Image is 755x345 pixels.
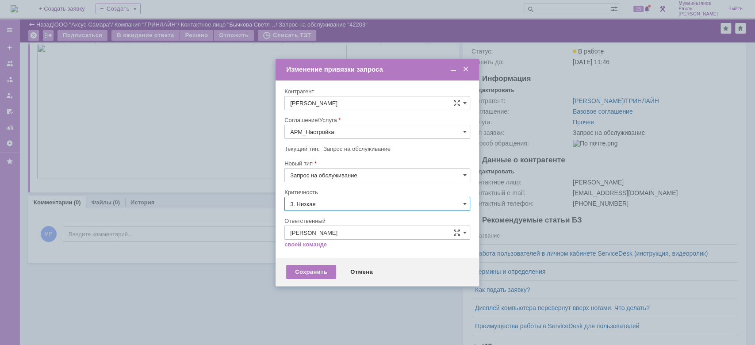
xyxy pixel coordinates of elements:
span: G [108,8,113,15]
div: Контрагент [284,88,468,94]
span: Сложная форма [453,100,460,107]
span: Запрос на обслуживание [323,146,391,152]
label: Текущий тип: [284,146,319,152]
div: Новый тип [284,161,468,166]
div: Критичность [284,189,468,195]
span: Сложная форма [453,229,460,236]
a: своей команде [284,241,327,248]
div: Соглашение/Услуга [284,117,468,123]
span: Свернуть (Ctrl + M) [449,65,458,73]
div: Ответственный [284,218,468,224]
div: Изменение привязки запроса [286,65,470,73]
span: Закрыть [461,65,470,73]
